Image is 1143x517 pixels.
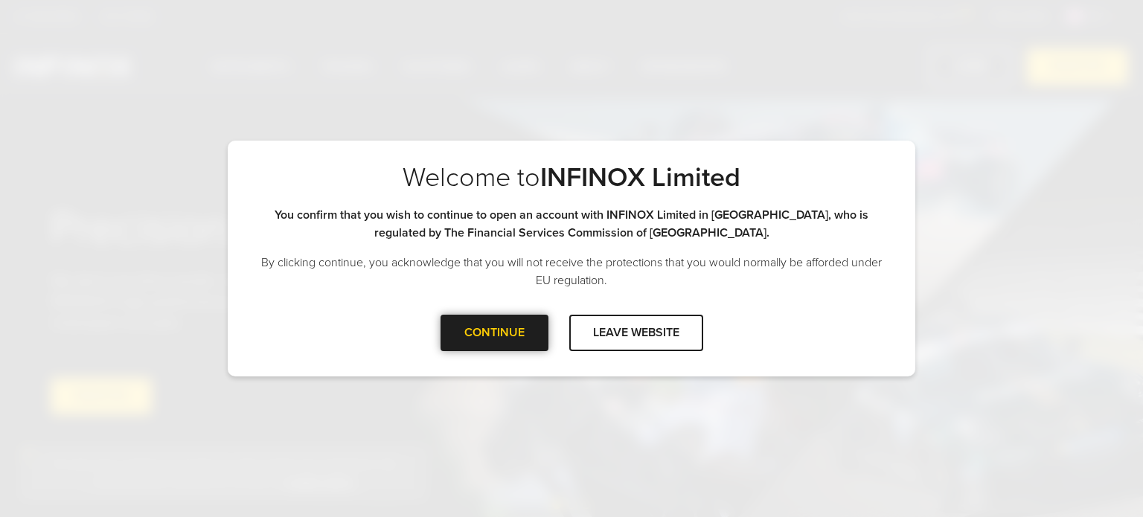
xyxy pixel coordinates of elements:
[257,254,886,289] p: By clicking continue, you acknowledge that you will not receive the protections that you would no...
[441,315,548,351] div: CONTINUE
[257,161,886,194] p: Welcome to
[275,208,868,240] strong: You confirm that you wish to continue to open an account with INFINOX Limited in [GEOGRAPHIC_DATA...
[569,315,703,351] div: LEAVE WEBSITE
[540,161,740,193] strong: INFINOX Limited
